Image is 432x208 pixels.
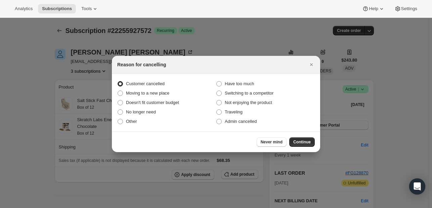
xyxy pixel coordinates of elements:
[81,6,92,11] span: Tools
[11,4,37,13] button: Analytics
[358,4,389,13] button: Help
[38,4,76,13] button: Subscriptions
[15,6,33,11] span: Analytics
[293,139,311,145] span: Continue
[117,61,166,68] h2: Reason for cancelling
[261,139,283,145] span: Never mind
[225,109,243,114] span: Traveling
[225,119,257,124] span: Admin cancelled
[225,100,272,105] span: Not enjoying the product
[126,119,137,124] span: Other
[126,100,179,105] span: Doesn't fit customer budget
[307,60,316,69] button: Close
[225,81,254,86] span: Have too much
[257,137,287,147] button: Never mind
[409,178,425,195] div: Open Intercom Messenger
[77,4,102,13] button: Tools
[401,6,417,11] span: Settings
[225,91,273,96] span: Switching to a competitor
[390,4,421,13] button: Settings
[289,137,315,147] button: Continue
[126,109,156,114] span: No longer need
[126,81,165,86] span: Customer cancelled
[369,6,378,11] span: Help
[126,91,169,96] span: Moving to a new place
[42,6,72,11] span: Subscriptions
